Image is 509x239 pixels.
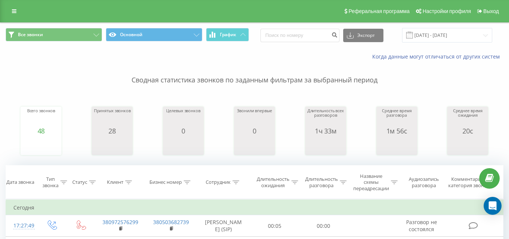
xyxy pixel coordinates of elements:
[13,218,29,233] div: 17:27:49
[206,179,231,186] div: Сотрудник
[378,109,415,127] div: Среднее время разговора
[353,173,389,192] div: Название схемы переадресации
[423,8,471,14] span: Настройки профиля
[484,197,502,215] div: Open Intercom Messenger
[153,218,189,226] a: 380503682739
[42,176,59,189] div: Тип звонка
[406,218,437,232] span: Разговор не состоялся
[149,179,182,186] div: Бизнес номер
[6,179,34,186] div: Дата звонка
[166,127,200,135] div: 0
[299,215,348,237] td: 00:00
[27,127,56,135] div: 48
[372,53,503,60] a: Когда данные могут отличаться от других систем
[27,109,56,127] div: Всего звонков
[307,109,344,127] div: Длительность всех разговоров
[18,32,43,38] span: Все звонки
[257,176,290,189] div: Длительность ожидания
[196,215,250,237] td: [PERSON_NAME] (SIP)
[107,179,123,186] div: Клиент
[102,218,138,226] a: 380972576299
[307,127,344,135] div: 1ч 33м
[250,215,299,237] td: 00:05
[449,109,486,127] div: Среднее время ожидания
[343,29,383,42] button: Экспорт
[6,200,503,215] td: Сегодня
[405,176,443,189] div: Аудиозапись разговора
[447,176,490,189] div: Комментарий/категория звонка
[206,28,249,41] button: График
[237,127,272,135] div: 0
[483,8,499,14] span: Выход
[348,8,410,14] span: Реферальная программа
[6,60,503,85] p: Сводная статистика звонков по заданным фильтрам за выбранный период
[94,109,131,127] div: Принятых звонков
[260,29,339,42] input: Поиск по номеру
[72,179,87,186] div: Статус
[220,32,236,37] span: График
[166,109,200,127] div: Целевых звонков
[237,109,272,127] div: Звонили впервые
[94,127,131,135] div: 28
[106,28,202,41] button: Основной
[378,127,415,135] div: 1м 56с
[449,127,486,135] div: 20с
[6,28,102,41] button: Все звонки
[305,176,338,189] div: Длительность разговора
